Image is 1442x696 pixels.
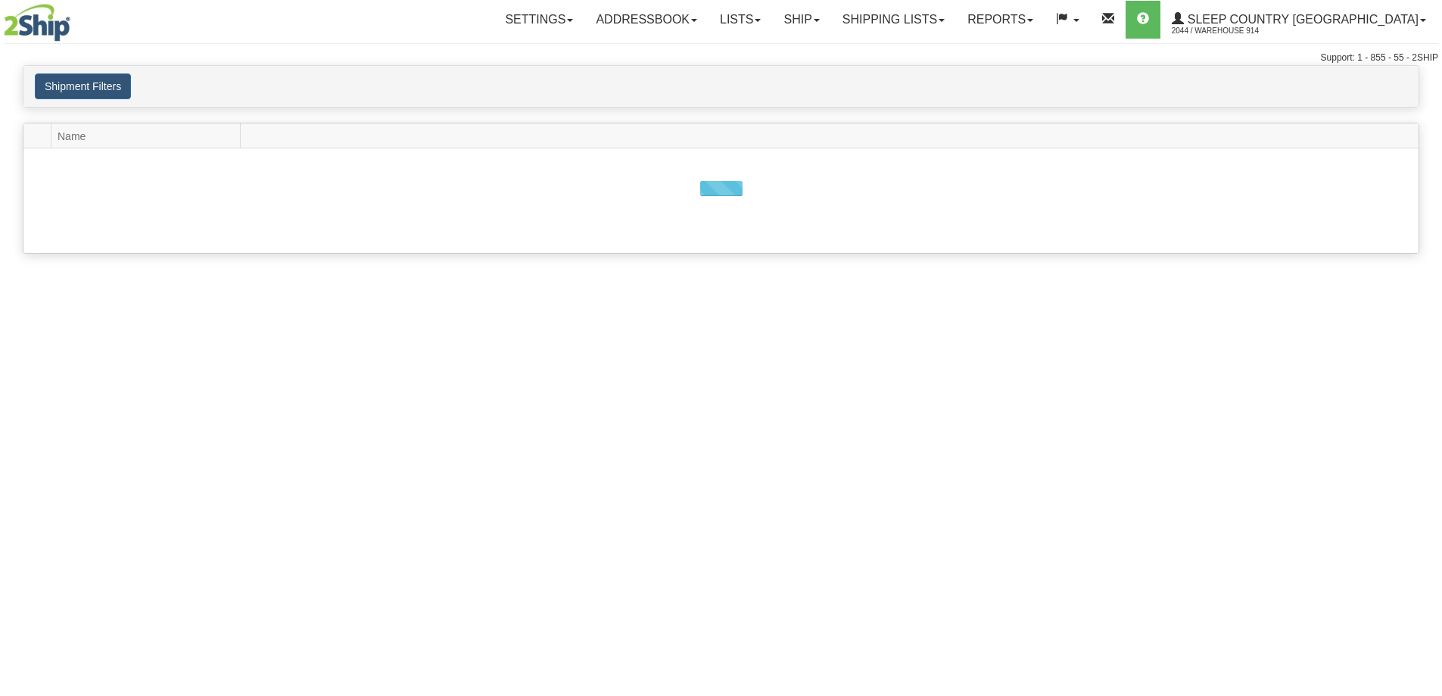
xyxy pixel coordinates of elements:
a: Shipping lists [831,1,956,39]
a: Lists [709,1,772,39]
button: Shipment Filters [35,73,131,99]
a: Addressbook [584,1,709,39]
span: 2044 / Warehouse 914 [1172,23,1285,39]
a: Settings [494,1,584,39]
span: Sleep Country [GEOGRAPHIC_DATA] [1184,13,1419,26]
div: Support: 1 - 855 - 55 - 2SHIP [4,51,1438,64]
a: Sleep Country [GEOGRAPHIC_DATA] 2044 / Warehouse 914 [1160,1,1437,39]
a: Ship [772,1,830,39]
img: logo2044.jpg [4,4,70,42]
a: Reports [956,1,1045,39]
